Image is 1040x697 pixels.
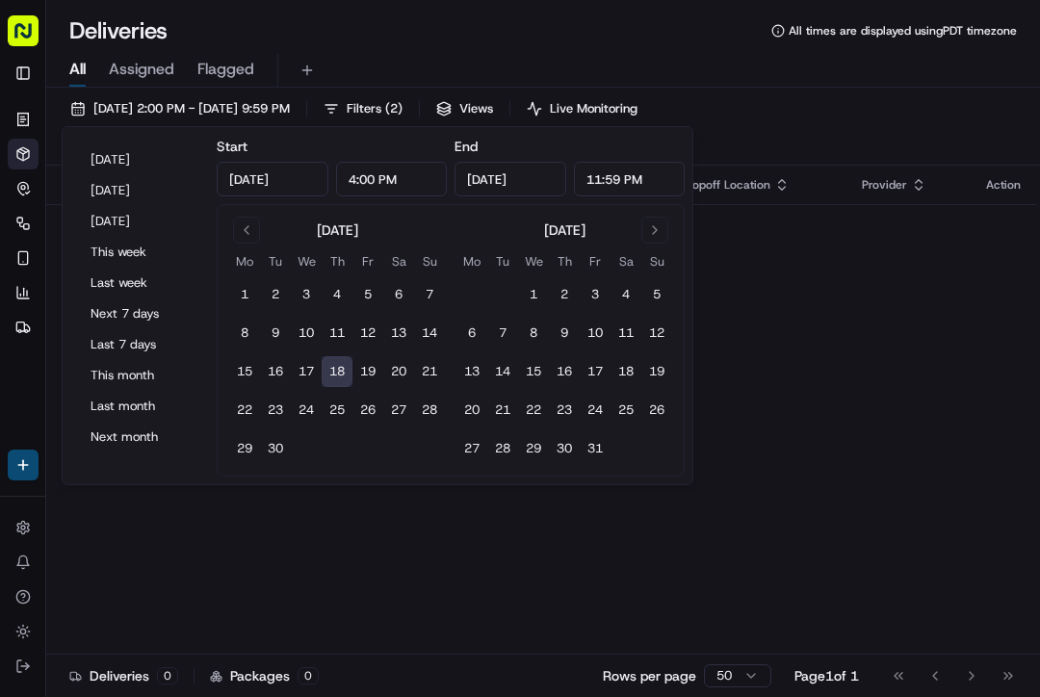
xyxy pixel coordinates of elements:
button: 13 [456,356,487,387]
th: Friday [580,251,611,271]
button: This week [82,239,197,266]
button: 22 [229,395,260,426]
span: Assigned [109,58,174,81]
div: Action [986,177,1021,193]
a: 📗Knowledge Base [12,271,155,306]
button: 25 [322,395,352,426]
button: 8 [518,318,549,348]
button: 18 [322,356,352,387]
button: 5 [352,279,383,310]
button: 24 [291,395,322,426]
th: Monday [456,251,487,271]
span: ( 2 ) [385,100,403,117]
th: Wednesday [518,251,549,271]
div: [DATE] [544,220,585,240]
button: 20 [383,356,414,387]
div: Deliveries [69,666,178,685]
h1: Deliveries [69,15,168,46]
span: API Documentation [182,279,309,298]
div: 0 [157,667,178,684]
button: 3 [580,279,611,310]
input: Time [574,162,686,196]
button: Last month [82,393,197,420]
button: 25 [611,395,641,426]
img: Nash [19,19,58,58]
button: 19 [641,356,672,387]
a: Powered byPylon [136,325,233,341]
button: 29 [229,433,260,464]
button: 1 [229,279,260,310]
button: [DATE] [82,177,197,204]
button: 17 [291,356,322,387]
span: Views [459,100,493,117]
button: Filters(2) [315,95,411,122]
button: 1 [518,279,549,310]
div: 0 [298,667,319,684]
button: 4 [611,279,641,310]
button: 13 [383,318,414,348]
span: Filters [347,100,403,117]
div: We're available if you need us! [65,203,244,219]
button: 4 [322,279,352,310]
button: 9 [549,318,580,348]
span: Knowledge Base [39,279,147,298]
label: End [455,138,478,155]
span: [DATE] 2:00 PM - [DATE] 9:59 PM [93,100,290,117]
th: Sunday [414,251,445,271]
button: 6 [456,318,487,348]
div: Page 1 of 1 [794,666,859,685]
span: Dropoff Location [681,177,770,193]
button: 8 [229,318,260,348]
button: 3 [291,279,322,310]
button: [DATE] 2:00 PM - [DATE] 9:59 PM [62,95,299,122]
div: No results. [54,243,1028,258]
th: Friday [352,251,383,271]
span: All [69,58,86,81]
button: 30 [260,433,291,464]
div: [DATE] [317,220,358,240]
div: Start new chat [65,184,316,203]
button: Next month [82,424,197,451]
button: 10 [291,318,322,348]
button: 2 [260,279,291,310]
button: 22 [518,395,549,426]
button: 10 [580,318,611,348]
button: 12 [352,318,383,348]
input: Got a question? Start typing here... [50,124,347,144]
span: Pylon [192,326,233,341]
button: 20 [456,395,487,426]
button: 21 [487,395,518,426]
th: Wednesday [291,251,322,271]
div: 💻 [163,281,178,297]
button: 11 [322,318,352,348]
button: 6 [383,279,414,310]
button: 28 [487,433,518,464]
button: 27 [383,395,414,426]
th: Monday [229,251,260,271]
button: 18 [611,356,641,387]
button: 7 [487,318,518,348]
button: 9 [260,318,291,348]
span: All times are displayed using PDT timezone [789,23,1017,39]
input: Date [217,162,328,196]
button: 11 [611,318,641,348]
button: 29 [518,433,549,464]
button: Views [428,95,502,122]
th: Tuesday [260,251,291,271]
button: Go to previous month [233,217,260,244]
button: Last 7 days [82,331,197,358]
button: 28 [414,395,445,426]
button: 27 [456,433,487,464]
span: Flagged [197,58,254,81]
button: 23 [260,395,291,426]
th: Saturday [611,251,641,271]
p: Rows per page [603,666,696,685]
button: Start new chat [327,190,351,213]
button: 16 [260,356,291,387]
button: 16 [549,356,580,387]
img: 1736555255976-a54dd68f-1ca7-489b-9aae-adbdc363a1c4 [19,184,54,219]
a: 💻API Documentation [155,271,317,306]
button: 24 [580,395,611,426]
th: Thursday [322,251,352,271]
th: Saturday [383,251,414,271]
